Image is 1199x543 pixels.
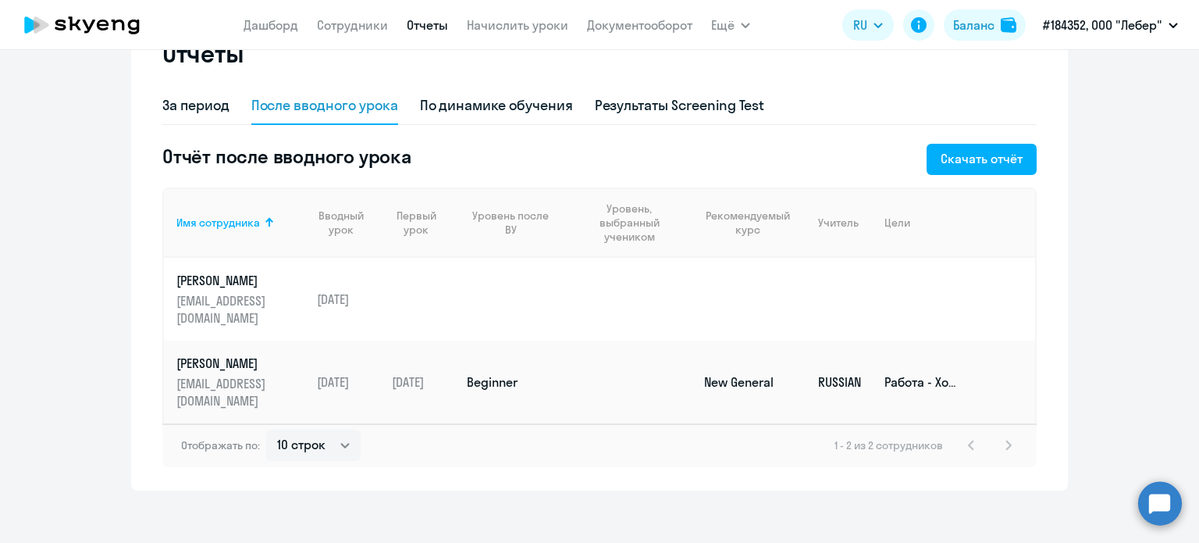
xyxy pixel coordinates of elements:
span: Ещё [711,16,735,34]
a: Дашборд [244,17,298,33]
a: Отчеты [407,17,448,33]
div: Рекомендуемый курс [704,209,792,237]
p: [DATE] [392,373,454,391]
td: Beginner [454,341,568,423]
div: Результаты Screening Test [595,95,765,116]
p: Работа - Хочется свободно и легко общаться с коллегами из разных стран; Путешествия - Общаться с ... [884,373,958,391]
div: Уровень после ВУ [467,209,568,237]
div: После вводного урока [251,95,398,116]
div: Имя сотрудника [176,216,304,230]
div: По динамике обучения [420,95,573,116]
div: Вводный урок [317,209,379,237]
div: Вводный урок [317,209,365,237]
p: [DATE] [317,291,379,308]
div: Баланс [953,16,994,34]
div: Цели [884,216,910,230]
p: [EMAIL_ADDRESS][DOMAIN_NAME] [176,375,304,409]
div: Учитель [818,216,859,230]
div: Уровень, выбранный учеником [581,202,692,244]
button: Балансbalance [944,9,1026,41]
div: Скачать отчёт [941,149,1023,168]
h2: Отчёты [162,38,244,69]
div: Рекомендуемый курс [704,209,806,237]
p: [PERSON_NAME] [176,355,304,372]
a: Сотрудники [317,17,388,33]
button: #184352, ООО "Лебер" [1035,6,1186,44]
div: Имя сотрудника [176,216,260,230]
p: New General [704,373,806,391]
div: Уровень, выбранный учеником [581,202,678,244]
span: 1 - 2 из 2 сотрудников [834,438,943,452]
button: RU [842,9,894,41]
p: [DATE] [317,373,379,391]
p: #184352, ООО "Лебер" [1043,16,1162,34]
button: Ещё [711,9,750,41]
img: balance [1001,17,1016,33]
div: Первый урок [392,209,440,237]
div: Цели [884,216,1023,230]
p: [PERSON_NAME] [176,272,304,289]
div: Учитель [818,216,872,230]
span: Отображать по: [181,438,260,452]
button: Скачать отчёт [927,144,1037,175]
div: Уровень после ВУ [467,209,554,237]
a: [PERSON_NAME][EMAIL_ADDRESS][DOMAIN_NAME] [176,272,304,327]
div: Первый урок [392,209,454,237]
span: RU [853,16,867,34]
a: Начислить уроки [467,17,568,33]
p: [EMAIL_ADDRESS][DOMAIN_NAME] [176,292,304,327]
td: RUSSIAN [806,341,872,423]
div: За период [162,95,229,116]
a: [PERSON_NAME][EMAIL_ADDRESS][DOMAIN_NAME] [176,355,304,409]
h5: Отчёт после вводного урока [162,144,411,169]
a: Документооборот [587,17,692,33]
